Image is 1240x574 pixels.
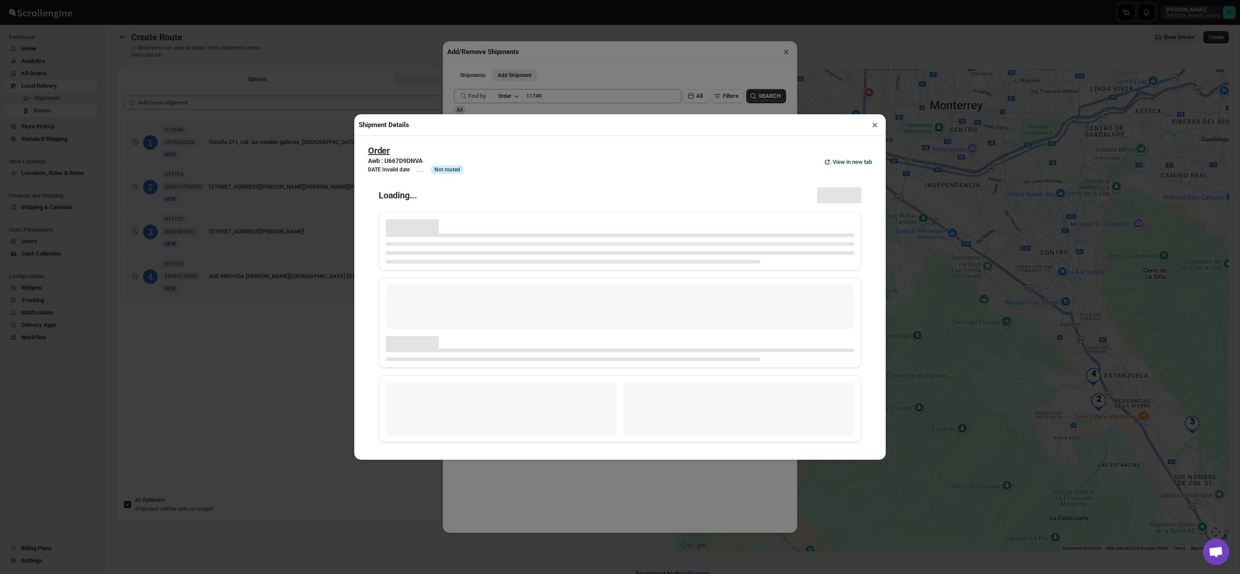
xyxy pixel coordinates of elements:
[359,120,409,129] h2: Shipment Details
[434,166,460,173] span: Not routed
[379,190,417,201] h1: Loading...
[833,158,872,167] span: View in new tab
[1203,539,1229,565] a: Open chat
[368,178,872,446] div: Page loading
[382,167,410,173] b: Invalid date
[368,166,410,173] h3: DATE
[368,156,464,165] h3: Awb : U667D9DNVA
[868,119,881,131] button: ×
[818,155,877,169] button: View in new tab
[117,89,670,455] div: Selected Shipments
[368,145,390,156] button: Order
